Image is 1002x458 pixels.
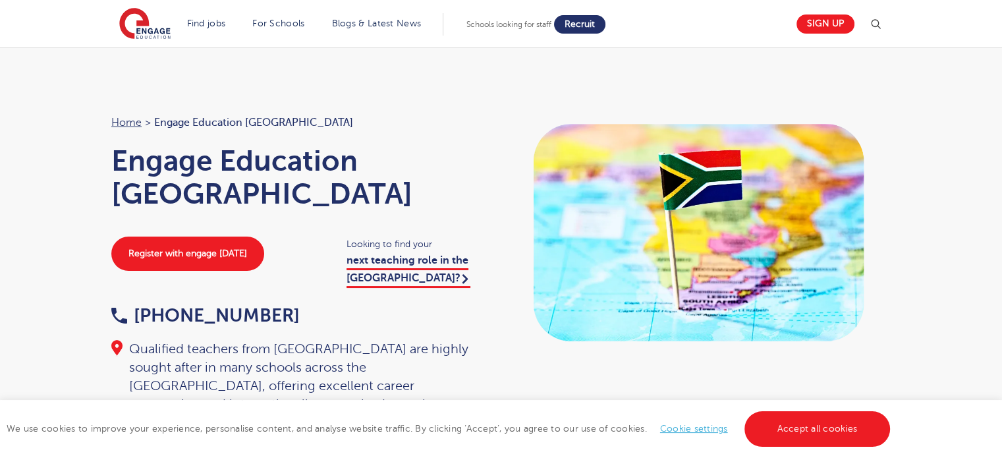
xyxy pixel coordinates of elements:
[466,20,551,29] span: Schools looking for staff
[554,15,605,34] a: Recruit
[111,117,142,129] a: Home
[111,340,488,414] div: Qualified teachers from [GEOGRAPHIC_DATA] are highly sought after in many schools across the [GEO...
[119,8,171,41] img: Engage Education
[744,411,891,447] a: Accept all cookies
[7,424,893,434] span: We use cookies to improve your experience, personalise content, and analyse website traffic. By c...
[187,18,226,28] a: Find jobs
[111,144,488,210] h1: Engage Education [GEOGRAPHIC_DATA]
[796,14,854,34] a: Sign up
[252,18,304,28] a: For Schools
[111,237,264,271] a: Register with engage [DATE]
[332,18,422,28] a: Blogs & Latest News
[145,117,151,129] span: >
[660,424,728,434] a: Cookie settings
[347,254,470,287] a: next teaching role in the [GEOGRAPHIC_DATA]?
[111,114,488,131] nav: breadcrumb
[154,114,353,131] span: Engage Education [GEOGRAPHIC_DATA]
[347,237,488,252] span: Looking to find your
[111,305,300,326] a: [PHONE_NUMBER]
[565,19,595,29] span: Recruit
